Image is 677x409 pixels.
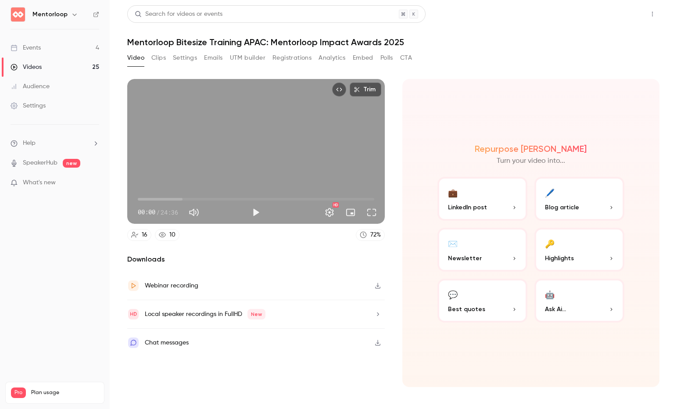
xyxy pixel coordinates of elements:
[534,279,624,323] button: 🤖Ask Ai...
[604,5,638,23] button: Share
[204,51,222,65] button: Emails
[545,254,574,263] span: Highlights
[138,208,155,217] span: 00:00
[156,208,160,217] span: /
[437,279,527,323] button: 💬Best quotes
[185,204,203,221] button: Mute
[230,51,265,65] button: UTM builder
[145,337,189,348] div: Chat messages
[448,203,487,212] span: LinkedIn post
[545,305,566,314] span: Ask Ai...
[145,309,265,319] div: Local speaker recordings in FullHD
[448,186,458,199] div: 💼
[138,208,178,217] div: 00:00
[135,10,222,19] div: Search for videos or events
[363,204,380,221] button: Full screen
[127,51,144,65] button: Video
[151,51,166,65] button: Clips
[353,51,373,65] button: Embed
[370,230,381,240] div: 72 %
[11,101,46,110] div: Settings
[545,203,579,212] span: Blog article
[11,7,25,22] img: Mentorloop
[319,51,346,65] button: Analytics
[23,158,57,168] a: SpeakerHub
[545,237,555,250] div: 🔑
[127,254,385,265] h2: Downloads
[448,305,485,314] span: Best quotes
[11,387,26,398] span: Pro
[11,43,41,52] div: Events
[23,178,56,187] span: What's new
[32,10,68,19] h6: Mentorloop
[645,7,659,21] button: Top Bar Actions
[350,83,381,97] button: Trim
[31,389,99,396] span: Plan usage
[380,51,393,65] button: Polls
[145,280,198,291] div: Webinar recording
[155,229,179,241] a: 10
[272,51,312,65] button: Registrations
[142,230,147,240] div: 16
[545,186,555,199] div: 🖊️
[247,204,265,221] button: Play
[321,204,338,221] button: Settings
[448,237,458,250] div: ✉️
[333,202,339,208] div: HD
[23,139,36,148] span: Help
[437,177,527,221] button: 💼LinkedIn post
[497,156,565,166] p: Turn your video into...
[127,37,659,47] h1: Mentorloop Bitesize Training APAC: Mentorloop Impact Awards 2025
[534,177,624,221] button: 🖊️Blog article
[534,228,624,272] button: 🔑Highlights
[545,287,555,301] div: 🤖
[11,139,99,148] li: help-dropdown-opener
[247,309,265,319] span: New
[169,230,176,240] div: 10
[400,51,412,65] button: CTA
[63,159,80,168] span: new
[356,229,385,241] a: 72%
[11,63,42,72] div: Videos
[437,228,527,272] button: ✉️Newsletter
[448,287,458,301] div: 💬
[127,229,151,241] a: 16
[11,82,50,91] div: Audience
[475,144,587,154] h2: Repurpose [PERSON_NAME]
[161,208,178,217] span: 24:36
[342,204,359,221] button: Turn on miniplayer
[332,83,346,97] button: Embed video
[448,254,482,263] span: Newsletter
[173,51,197,65] button: Settings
